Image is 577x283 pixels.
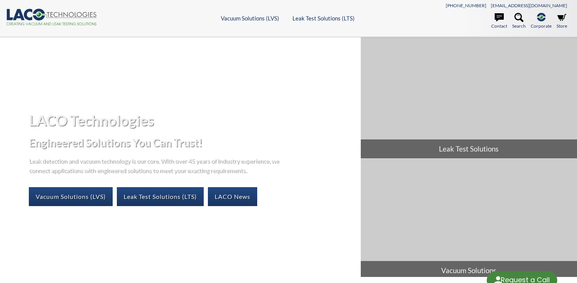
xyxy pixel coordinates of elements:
a: Store [557,13,567,30]
a: Contact [491,13,507,30]
h2: Engineered Solutions You Can Trust! [29,136,355,150]
a: Vacuum Solutions (LVS) [221,15,279,22]
a: Leak Test Solutions (LTS) [292,15,355,22]
a: [EMAIL_ADDRESS][DOMAIN_NAME] [491,3,567,8]
p: Leak detection and vacuum technology is our core. With over 45 years of industry experience, we c... [29,156,283,175]
span: Vacuum Solutions [361,261,577,280]
a: Search [512,13,526,30]
span: Corporate [531,22,552,30]
a: Leak Test Solutions (LTS) [117,187,204,206]
a: Vacuum Solutions [361,159,577,280]
a: LACO News [208,187,257,206]
a: Leak Test Solutions [361,37,577,158]
a: [PHONE_NUMBER] [446,3,486,8]
a: Vacuum Solutions (LVS) [29,187,113,206]
h1: LACO Technologies [29,111,355,130]
span: Leak Test Solutions [361,139,577,158]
